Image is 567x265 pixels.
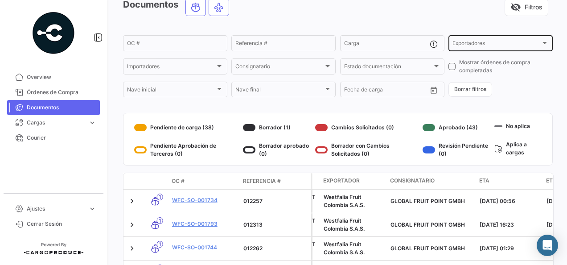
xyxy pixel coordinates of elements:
[390,221,465,228] span: GLOBAL FRUIT POINT GMBH
[390,245,465,252] span: GLOBAL FRUIT POINT GMBH
[324,217,383,233] div: Westfalia Fruit Colombia S.A.S.
[31,11,76,55] img: powered-by.png
[386,173,476,189] datatable-header-cell: Consignatario
[134,142,239,158] div: Pendiente Aprobación de Terceros (0)
[88,119,96,127] span: expand_more
[243,120,312,135] div: Borrador (1)
[172,220,236,228] a: WFC-SO-001793
[243,177,281,185] span: Referencia #
[27,220,96,228] span: Cerrar Sesión
[479,177,489,185] span: ETA
[344,65,432,71] span: Estado documentación
[134,120,239,135] div: Pendiente de carga (38)
[7,85,100,100] a: Órdenes de Compra
[88,205,96,213] span: expand_more
[448,82,492,97] button: Borrar filtros
[243,221,308,229] div: 012313
[27,104,96,112] span: Documentos
[344,88,360,94] input: Desde
[239,174,311,189] datatable-header-cell: Referencia #
[27,119,85,127] span: Cargas
[7,130,100,145] a: Courier
[243,197,308,205] div: 012257
[546,177,557,185] span: ETD
[480,221,539,229] div: [DATE] 16:23
[452,41,541,48] span: Exportadores
[235,65,324,71] span: Consignatario
[127,88,215,94] span: Nave inicial
[320,173,386,189] datatable-header-cell: Exportador
[323,177,360,185] span: Exportador
[459,58,553,75] span: Mostrar órdenes de compra completadas
[27,73,96,81] span: Overview
[494,139,542,158] div: Aplica a cargas
[390,198,465,204] span: GLOBAL FRUIT POINT GMBH
[27,134,96,142] span: Courier
[480,244,539,253] div: [DATE] 01:29
[7,100,100,115] a: Documentos
[172,196,236,204] a: WFC-SO-001734
[172,177,185,185] span: OC #
[315,142,419,158] div: Borrador con Cambios Solicitados (0)
[27,205,85,213] span: Ajustes
[390,177,435,185] span: Consignatario
[168,174,239,189] datatable-header-cell: OC #
[324,240,383,257] div: Westfalia Fruit Colombia S.A.S.
[423,142,491,158] div: Revisión Pendiente (0)
[476,173,542,189] datatable-header-cell: ETA
[366,88,406,94] input: Hasta
[315,120,419,135] div: Cambios Solicitados (0)
[510,2,521,12] span: visibility_off
[127,220,136,229] a: Expand/Collapse Row
[157,241,163,248] span: 1
[127,197,136,206] a: Expand/Collapse Row
[27,88,96,96] span: Órdenes de Compra
[427,83,440,97] button: Open calendar
[157,194,163,200] span: 1
[7,70,100,85] a: Overview
[157,217,163,224] span: 1
[324,193,383,209] div: Westfalia Fruit Colombia S.A.S.
[172,244,236,252] a: WFC-SO-001744
[141,178,168,185] datatable-header-cell: Modo de Transporte
[127,244,136,253] a: Expand/Collapse Row
[423,120,491,135] div: Aprobado (43)
[480,197,539,205] div: [DATE] 00:56
[235,88,324,94] span: Nave final
[537,235,558,256] div: Abrir Intercom Messenger
[243,142,312,158] div: Borrador aprobado (0)
[243,244,308,253] div: 012262
[494,120,542,132] div: No aplica
[127,65,215,71] span: Importadores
